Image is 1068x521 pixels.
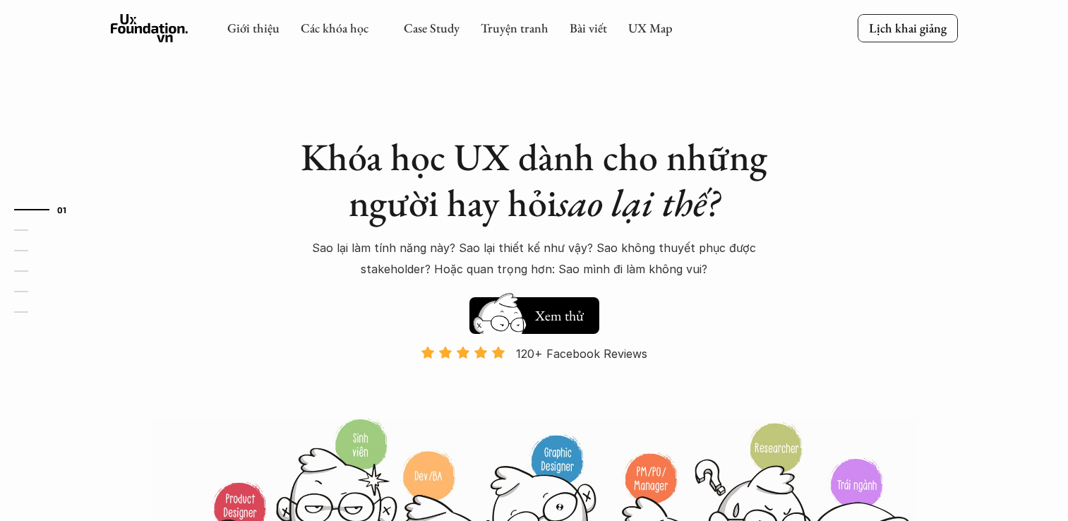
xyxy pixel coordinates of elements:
em: sao lại thế? [557,178,719,227]
p: Sao lại làm tính năng này? Sao lại thiết kế như vậy? Sao không thuyết phục được stakeholder? Hoặc... [287,237,781,280]
a: Các khóa học [301,20,368,36]
a: 120+ Facebook Reviews [409,345,660,417]
a: Truyện tranh [481,20,548,36]
strong: 03 [35,245,47,255]
a: Xem thử [469,290,599,334]
strong: 06 [35,306,47,316]
a: 01 [14,201,81,218]
strong: 04 [35,265,47,275]
h5: Xem thử [533,306,585,325]
p: 120+ Facebook Reviews [516,343,647,364]
strong: 02 [35,224,47,234]
a: Lịch khai giảng [858,14,958,42]
strong: 05 [35,286,47,296]
p: Lịch khai giảng [869,20,947,36]
a: Case Study [404,20,460,36]
a: UX Map [628,20,673,36]
h1: Khóa học UX dành cho những người hay hỏi [287,134,781,226]
a: Bài viết [570,20,607,36]
strong: 01 [57,204,67,214]
h5: Hay thôi [533,303,581,323]
p: Và đang giảm dần do Facebook ra tính năng Locked Profile 😭 😭 😭 [423,371,646,414]
a: Giới thiệu [227,20,280,36]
